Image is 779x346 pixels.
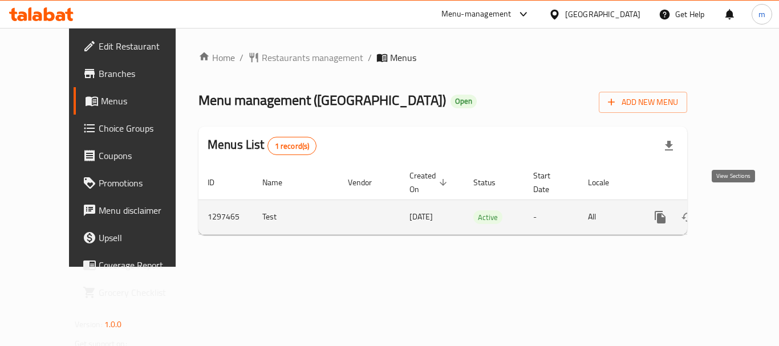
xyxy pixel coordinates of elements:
[74,115,199,142] a: Choice Groups
[99,203,190,217] span: Menu disclaimer
[208,176,229,189] span: ID
[101,94,190,108] span: Menus
[655,132,683,160] div: Export file
[262,51,363,64] span: Restaurants management
[74,142,199,169] a: Coupons
[267,137,317,155] div: Total records count
[253,200,339,234] td: Test
[99,286,190,299] span: Grocery Checklist
[451,96,477,106] span: Open
[198,51,687,64] nav: breadcrumb
[99,231,190,245] span: Upsell
[599,92,687,113] button: Add New Menu
[579,200,638,234] td: All
[533,169,565,196] span: Start Date
[208,136,317,155] h2: Menus List
[248,51,363,64] a: Restaurants management
[104,317,122,332] span: 1.0.0
[240,51,244,64] li: /
[473,211,502,224] span: Active
[74,279,199,306] a: Grocery Checklist
[198,51,235,64] a: Home
[99,258,190,272] span: Coverage Report
[99,149,190,162] span: Coupons
[608,95,678,109] span: Add New Menu
[390,51,416,64] span: Menus
[74,197,199,224] a: Menu disclaimer
[198,165,765,235] table: enhanced table
[74,224,199,251] a: Upsell
[758,8,765,21] span: m
[74,32,199,60] a: Edit Restaurant
[74,169,199,197] a: Promotions
[74,251,199,279] a: Coverage Report
[198,200,253,234] td: 1297465
[99,121,190,135] span: Choice Groups
[647,203,674,231] button: more
[75,317,103,332] span: Version:
[74,87,199,115] a: Menus
[348,176,387,189] span: Vendor
[99,176,190,190] span: Promotions
[588,176,624,189] span: Locale
[99,67,190,80] span: Branches
[198,87,446,113] span: Menu management ( [GEOGRAPHIC_DATA] )
[565,8,640,21] div: [GEOGRAPHIC_DATA]
[441,7,512,21] div: Menu-management
[473,176,510,189] span: Status
[99,39,190,53] span: Edit Restaurant
[409,209,433,224] span: [DATE]
[74,60,199,87] a: Branches
[524,200,579,234] td: -
[262,176,297,189] span: Name
[674,203,701,231] button: Change Status
[368,51,372,64] li: /
[451,95,477,108] div: Open
[638,165,765,200] th: Actions
[409,169,451,196] span: Created On
[268,141,317,152] span: 1 record(s)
